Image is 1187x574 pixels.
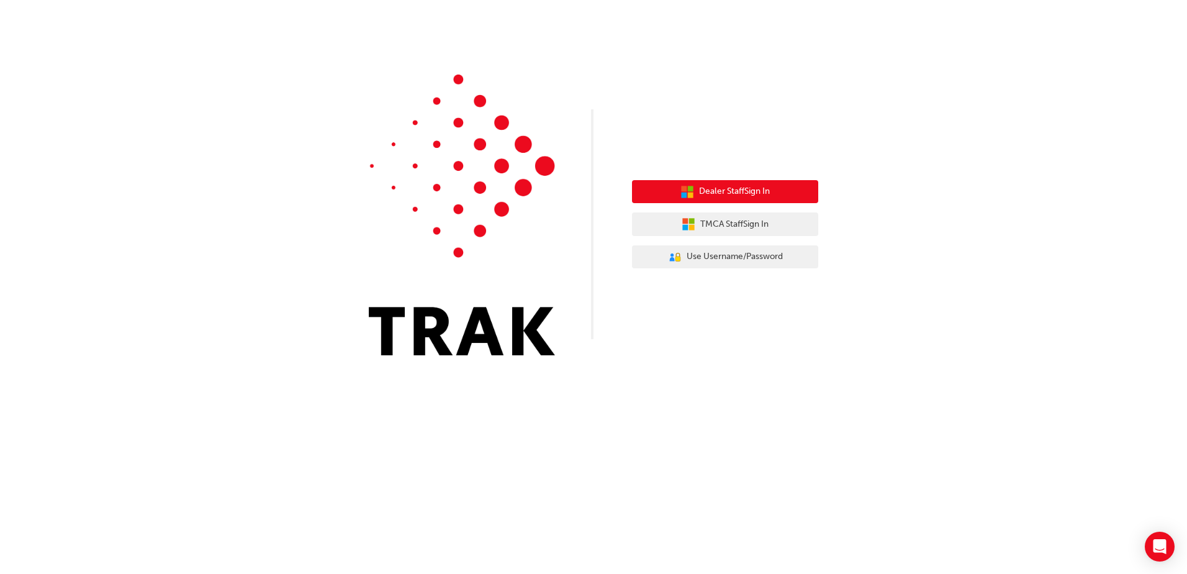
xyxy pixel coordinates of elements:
[632,180,818,204] button: Dealer StaffSign In
[700,217,769,232] span: TMCA Staff Sign In
[699,184,770,199] span: Dealer Staff Sign In
[632,212,818,236] button: TMCA StaffSign In
[1145,532,1175,562] div: Open Intercom Messenger
[369,75,555,355] img: Trak
[632,245,818,269] button: Use Username/Password
[687,250,783,264] span: Use Username/Password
